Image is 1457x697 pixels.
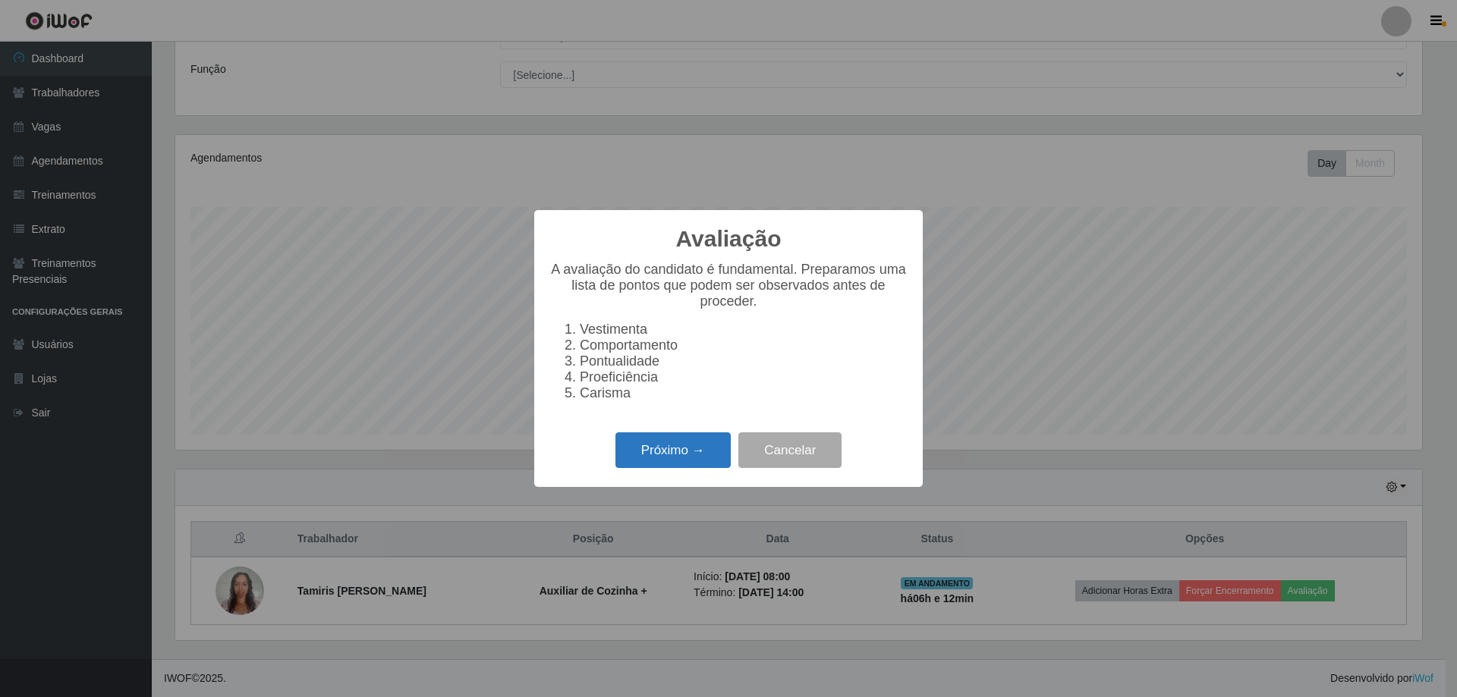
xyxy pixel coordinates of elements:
button: Cancelar [738,432,842,468]
li: Proeficiência [580,369,908,385]
button: Próximo → [615,432,731,468]
h2: Avaliação [676,225,782,253]
li: Carisma [580,385,908,401]
li: Vestimenta [580,322,908,338]
li: Pontualidade [580,353,908,369]
p: A avaliação do candidato é fundamental. Preparamos uma lista de pontos que podem ser observados a... [549,262,908,309]
li: Comportamento [580,338,908,353]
